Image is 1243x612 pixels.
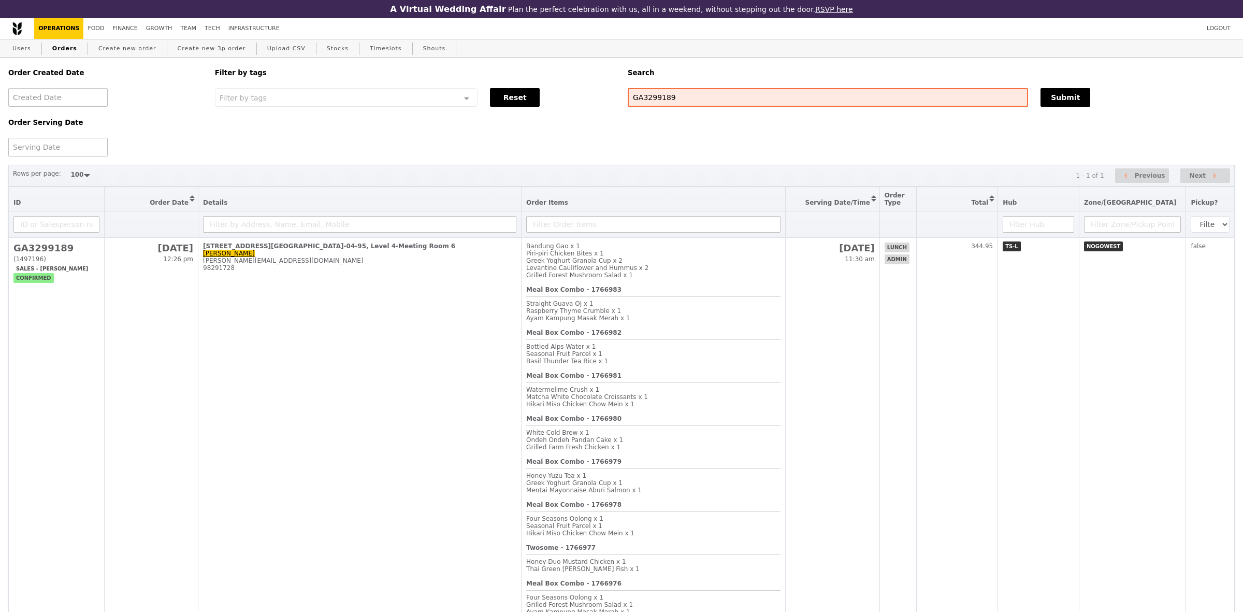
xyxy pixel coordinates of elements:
[845,255,874,263] span: 11:30 am
[13,168,61,179] label: Rows per page:
[13,273,54,283] span: confirmed
[366,39,406,58] a: Timeslots
[526,264,781,272] div: Levantine Cauliflower and Hummus x 2
[13,255,99,263] div: (1497196)
[526,199,568,206] span: Order Items
[263,39,310,58] a: Upload CSV
[526,372,621,379] b: Meal Box Combo - 1766981
[526,487,642,494] span: Mentai Mayonnaise Aburi Salmon x 1
[203,250,255,257] a: [PERSON_NAME]
[526,515,603,522] span: Four Seasons Oolong x 1
[526,216,781,233] input: Filter Order Items
[13,264,91,274] span: Sales - [PERSON_NAME]
[885,192,905,206] span: Order Type
[203,243,516,250] div: [STREET_ADDRESS][GEOGRAPHIC_DATA]-04-95, Level 4-Meeting Room 6
[323,39,353,58] a: Stocks
[526,307,621,315] span: Raspberry Thyme Crumble x 1
[1084,199,1177,206] span: Zone/[GEOGRAPHIC_DATA]
[1003,199,1017,206] span: Hub
[323,4,920,14] div: Plan the perfect celebration with us, all in a weekend, without stepping out the door.
[419,39,450,58] a: Shouts
[390,4,505,14] h3: A Virtual Wedding Affair
[628,69,1235,77] h5: Search
[174,39,250,58] a: Create new 3p order
[220,93,267,102] span: Filter by tags
[1115,168,1169,183] button: Previous
[94,39,161,58] a: Create new order
[526,530,634,537] span: Hikari Miso Chicken Chow Mein x 1
[526,444,620,451] span: Grilled Farm Fresh Chicken x 1
[1084,241,1123,251] span: NOGOWEST
[885,254,909,264] span: admin
[971,243,993,250] span: 344.95
[215,69,615,77] h5: Filter by tags
[526,257,781,264] div: Greek Yoghurt Granola Cup x 2
[526,401,634,408] span: Hikari Miso Chicken Chow Mein x 1
[200,18,224,39] a: Tech
[13,199,21,206] span: ID
[526,479,623,487] span: Greek Yoghurt Granola Cup x 1
[203,216,516,233] input: Filter by Address, Name, Email, Mobile
[526,358,608,365] span: Basil Thunder Tea Rice x 1
[8,69,203,77] h5: Order Created Date
[526,415,621,422] b: Meal Box Combo - 1766980
[1189,169,1206,182] span: Next
[1076,172,1104,179] div: 1 - 1 of 1
[8,39,35,58] a: Users
[526,315,630,322] span: Ayam Kampung Masak Merah x 1
[526,436,623,444] span: Ondeh Ondeh Pandan Cake x 1
[142,18,177,39] a: Growth
[526,544,596,551] b: Twosome - 1766977
[526,501,621,508] b: Meal Box Combo - 1766978
[526,393,648,401] span: Matcha White Chocolate Croissants x 1
[490,88,540,107] button: Reset
[8,119,203,126] h5: Order Serving Date
[8,138,108,156] input: Serving Date
[109,243,193,253] h2: [DATE]
[526,286,621,293] b: Meal Box Combo - 1766983
[203,264,516,272] div: 98291728
[526,350,602,358] span: Seasonal Fruit Parcel x 1
[224,18,284,39] a: Infrastructure
[48,39,81,58] a: Orders
[526,580,621,587] b: Meal Box Combo - 1766976
[526,522,602,530] span: Seasonal Fruit Parcel x 1
[176,18,200,39] a: Team
[815,5,853,13] a: RSVP here
[1203,18,1235,39] a: Logout
[13,216,99,233] input: ID or Salesperson name
[526,558,626,565] span: Honey Duo Mustard Chicken x 1
[526,429,589,436] span: White Cold Brew x 1
[163,255,193,263] span: 12:26 pm
[1180,168,1230,183] button: Next
[885,243,909,252] span: lunch
[526,243,781,250] div: Bandung Gao x 1
[526,386,599,393] span: Watermelime Crush x 1
[13,243,99,253] h2: GA3299189
[1135,169,1165,182] span: Previous
[526,472,586,479] span: Honey Yuzu Tea x 1
[203,199,227,206] span: Details
[8,88,108,107] input: Created Date
[1003,241,1021,251] span: TS-L
[526,343,596,350] span: Bottled Alps Water x 1
[526,250,781,257] div: Piri-piri Chicken Bites x 1
[526,565,640,573] span: Thai Green [PERSON_NAME] Fish x 1
[203,257,516,264] div: [PERSON_NAME][EMAIL_ADDRESS][DOMAIN_NAME]
[526,329,621,336] b: Meal Box Combo - 1766982
[526,300,594,307] span: Straight Guava OJ x 1
[790,243,875,253] h2: [DATE]
[526,272,781,279] div: Grilled Forest Mushroom Salad x 1
[1003,216,1074,233] input: Filter Hub
[1191,199,1218,206] span: Pickup?
[1084,216,1181,233] input: Filter Zone/Pickup Point
[1040,88,1090,107] button: Submit
[526,594,603,601] span: Four Seasons Oolong x 1
[526,458,621,465] b: Meal Box Combo - 1766979
[628,88,1028,107] input: Search any field
[12,22,22,35] img: Grain logo
[83,18,108,39] a: Food
[1191,243,1206,250] span: false
[34,18,83,39] a: Operations
[526,601,633,608] span: Grilled Forest Mushroom Salad x 1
